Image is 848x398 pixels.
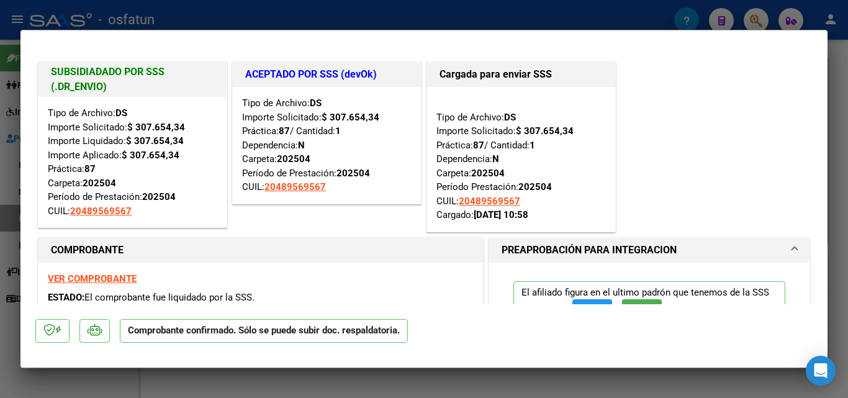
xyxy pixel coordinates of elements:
[310,97,322,109] strong: DS
[48,273,137,284] a: VER COMPROBANTE
[336,168,370,179] strong: 202504
[70,206,132,217] span: 20489569567
[518,181,552,192] strong: 202504
[277,153,310,165] strong: 202504
[120,319,408,343] p: Comprobante confirmado. Sólo se puede subir doc. respaldatoria.
[245,67,408,82] h1: ACEPTADO POR SSS (devOk)
[806,356,836,386] div: Open Intercom Messenger
[298,140,305,151] strong: N
[48,106,217,218] div: Tipo de Archivo: Importe Solicitado: Importe Liquidado: Importe Aplicado: Práctica: Carpeta: Perí...
[504,112,516,123] strong: DS
[492,153,499,165] strong: N
[530,140,535,151] strong: 1
[242,96,412,194] div: Tipo de Archivo: Importe Solicitado: Práctica: / Cantidad: Dependencia: Carpeta: Período de Prest...
[513,281,785,328] p: El afiliado figura en el ultimo padrón que tenemos de la SSS de
[474,209,528,220] strong: [DATE] 10:58
[279,125,290,137] strong: 87
[126,135,184,147] strong: $ 307.654,34
[264,181,326,192] span: 20489569567
[335,125,341,137] strong: 1
[622,299,662,322] button: SSS
[51,65,214,94] h1: SUBSIDIADADO POR SSS (.DR_ENVIO)
[459,196,520,207] span: 20489569567
[122,150,179,161] strong: $ 307.654,34
[84,163,96,174] strong: 87
[142,191,176,202] strong: 202504
[471,168,505,179] strong: 202504
[51,244,124,256] strong: COMPROBANTE
[48,292,84,303] span: ESTADO:
[473,140,484,151] strong: 87
[436,96,606,222] div: Tipo de Archivo: Importe Solicitado: Práctica: / Cantidad: Dependencia: Carpeta: Período Prestaci...
[516,125,574,137] strong: $ 307.654,34
[489,238,810,263] mat-expansion-panel-header: PREAPROBACIÓN PARA INTEGRACION
[440,67,603,82] h1: Cargada para enviar SSS
[83,178,116,189] strong: 202504
[115,107,127,119] strong: DS
[127,122,185,133] strong: $ 307.654,34
[502,243,677,258] h1: PREAPROBACIÓN PARA INTEGRACION
[84,292,255,303] span: El comprobante fue liquidado por la SSS.
[572,299,612,322] button: FTP
[322,112,379,123] strong: $ 307.654,34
